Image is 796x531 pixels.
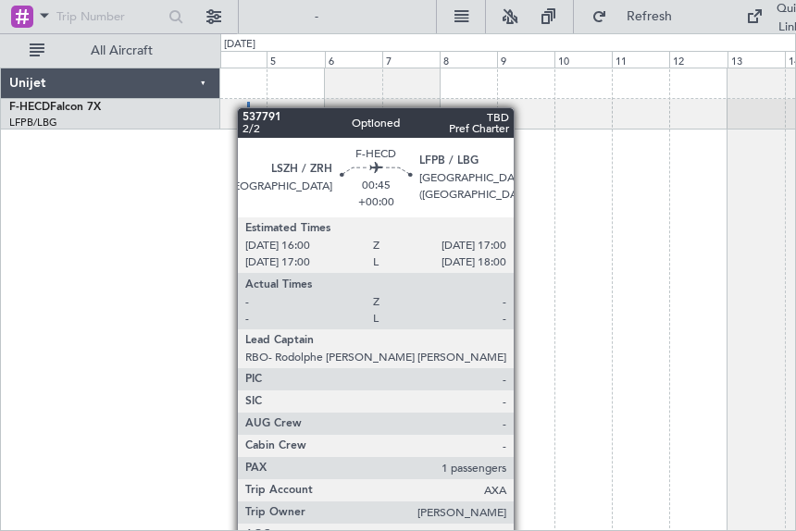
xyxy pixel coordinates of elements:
div: 8 [440,51,497,68]
input: Trip Number [56,3,163,31]
button: Refresh [583,2,694,31]
span: All Aircraft [48,44,195,57]
span: Refresh [611,10,689,23]
div: 13 [728,51,785,68]
a: LFPB/LBG [9,116,57,130]
button: All Aircraft [20,36,201,66]
div: 12 [669,51,727,68]
div: 10 [554,51,612,68]
div: 11 [612,51,669,68]
div: [DATE] [224,37,255,53]
div: 6 [325,51,382,68]
div: 5 [267,51,324,68]
div: 7 [382,51,440,68]
a: F-HECDFalcon 7X [9,102,101,113]
div: 9 [497,51,554,68]
span: F-HECD [9,102,50,113]
div: 4 [209,51,267,68]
